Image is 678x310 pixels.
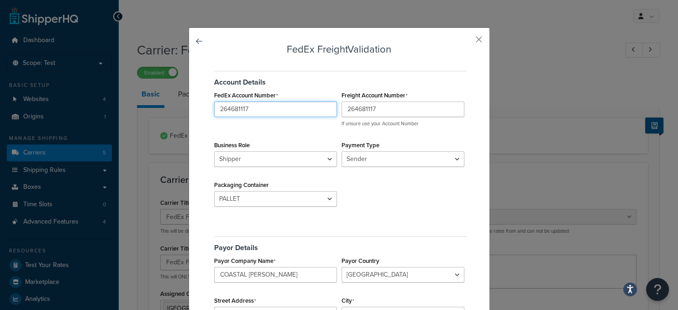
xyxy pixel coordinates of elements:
[342,257,379,264] label: Payor Country
[214,257,276,265] label: Payor Company Name
[214,71,467,86] h5: Account Details
[214,182,269,188] label: Packaging Container
[342,92,408,99] label: Freight Account Number
[342,297,354,305] label: City
[214,297,256,305] label: Street Address
[214,142,250,149] label: Business Role
[342,142,379,149] label: Payment Type
[342,120,464,127] p: If unsure use your Account Number
[214,236,467,252] h5: Payor Details
[214,92,278,99] label: FedEx Account Number
[212,44,467,55] h3: FedEx Freight Validation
